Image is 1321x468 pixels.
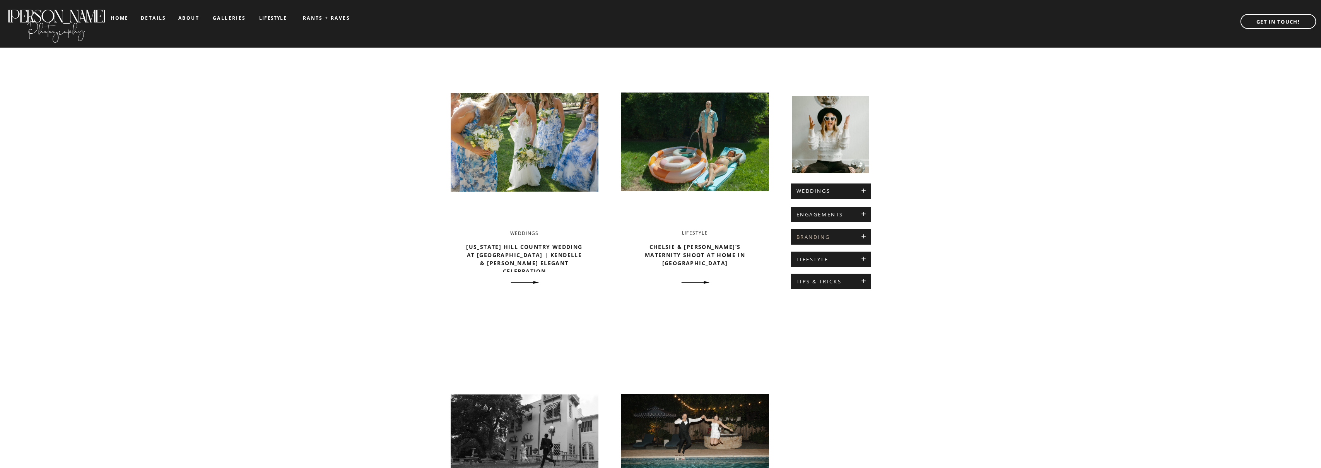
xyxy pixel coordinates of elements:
[466,243,582,275] a: [US_STATE] Hill Country Wedding at [GEOGRAPHIC_DATA] | Kendelle & [PERSON_NAME] Elegant Celebration
[296,15,357,21] a: RANTS + RAVES
[510,230,539,237] a: Weddings
[141,15,166,20] a: details
[796,234,866,240] a: BRANDING
[451,64,598,220] a: Texas Hill Country Wedding at Park 31 | Kendelle & Mathew’s Elegant Celebration
[507,276,542,289] a: Texas Hill Country Wedding at Park 31 | Kendelle & Mathew’s Elegant Celebration
[645,243,745,267] a: Chelsie & [PERSON_NAME]’s Maternity Shoot at Home in [GEOGRAPHIC_DATA]
[796,257,866,263] a: LIFESTYLE
[253,15,292,21] a: LIFESTYLE
[796,279,866,285] a: TIPS & TRICKS
[7,15,106,41] a: Photography
[796,212,866,218] a: ENGAGEMENTS
[178,15,199,21] a: about
[678,276,713,289] a: Chelsie & Mark’s Maternity Shoot at Home in Austin
[796,188,866,194] a: WEDDINGS
[621,64,769,220] a: Chelsie & Mark’s Maternity Shoot at Home in Austin
[111,15,129,21] a: home
[1256,18,1300,25] b: GET IN TOUCH!
[213,15,245,21] a: galleries
[682,230,708,236] a: Lifestyle
[7,6,106,19] a: [PERSON_NAME]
